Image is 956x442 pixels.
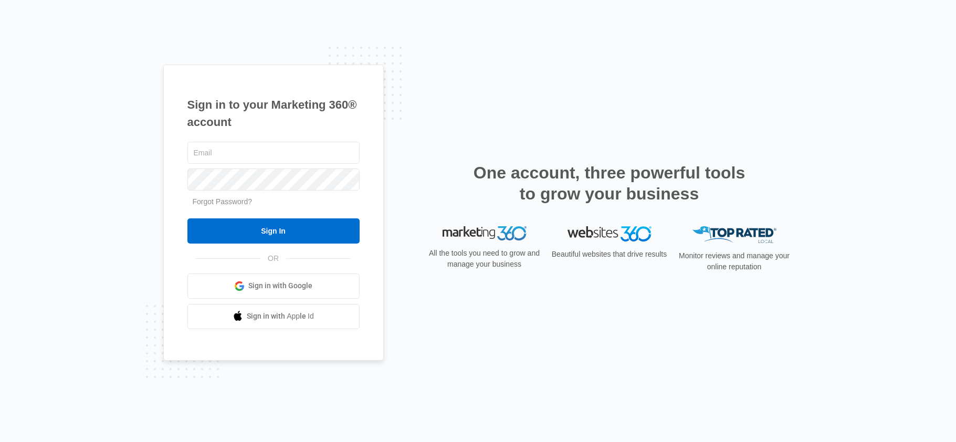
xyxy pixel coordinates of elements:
span: Sign in with Apple Id [247,311,314,322]
h2: One account, three powerful tools to grow your business [470,162,749,204]
p: Monitor reviews and manage your online reputation [676,250,793,272]
img: Marketing 360 [443,226,527,241]
img: Top Rated Local [692,226,776,244]
a: Sign in with Google [187,273,360,299]
p: Beautiful websites that drive results [551,249,668,260]
span: Sign in with Google [248,280,312,291]
a: Sign in with Apple Id [187,304,360,329]
a: Forgot Password? [193,197,253,206]
input: Sign In [187,218,360,244]
h1: Sign in to your Marketing 360® account [187,96,360,131]
img: Websites 360 [568,226,652,241]
p: All the tools you need to grow and manage your business [426,248,543,270]
input: Email [187,142,360,164]
span: OR [260,253,286,264]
